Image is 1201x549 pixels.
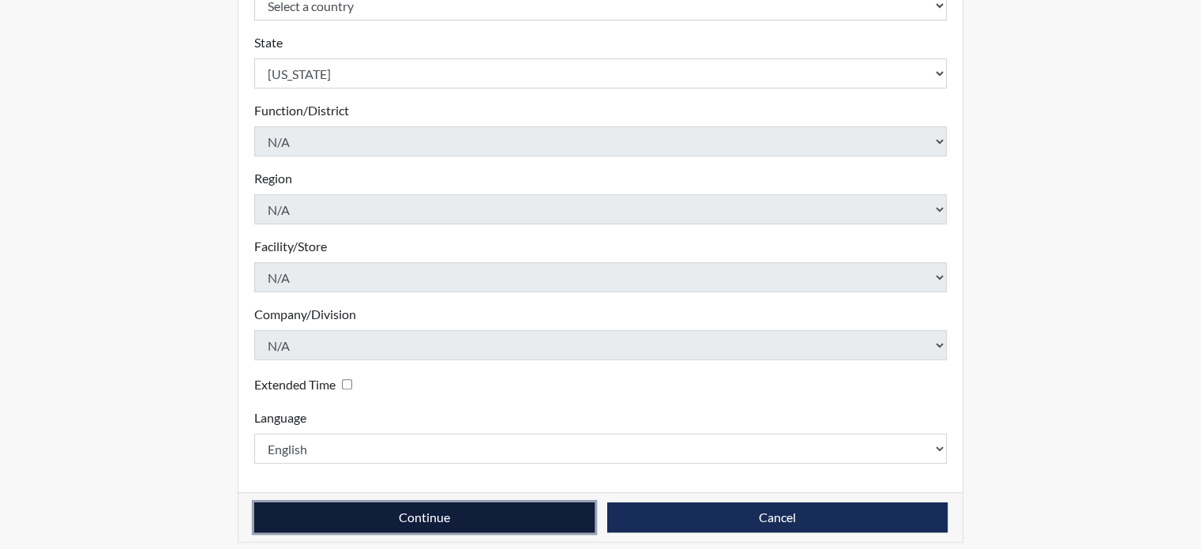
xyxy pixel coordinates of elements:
label: Company/Division [254,305,356,324]
div: Checking this box will provide the interviewee with an accomodation of extra time to answer each ... [254,373,358,396]
label: Facility/Store [254,237,327,256]
label: Function/District [254,101,349,120]
button: Continue [254,502,595,532]
button: Cancel [607,502,948,532]
label: Region [254,169,292,188]
label: Extended Time [254,375,336,394]
label: Language [254,408,306,427]
label: State [254,33,283,52]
